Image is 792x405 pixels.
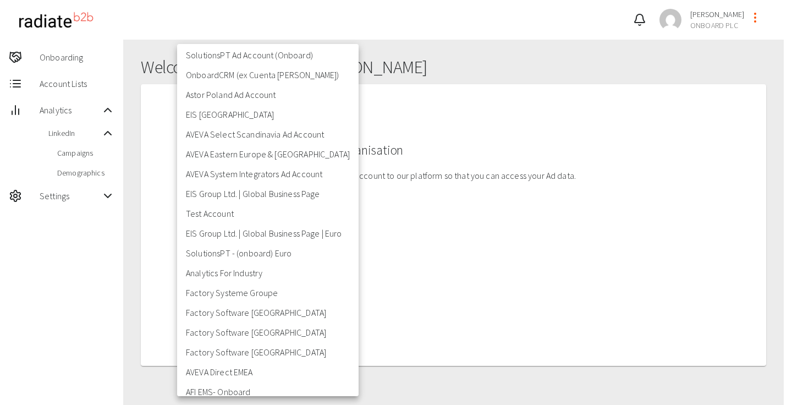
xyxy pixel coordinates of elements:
[177,263,359,283] li: Analytics For Industry
[177,243,359,263] li: SolutionsPT - (onboard) Euro
[177,303,359,322] li: Factory Software [GEOGRAPHIC_DATA]
[177,65,359,85] li: OnboardCRM (ex Cuenta [PERSON_NAME])
[177,164,359,184] li: AVEVA System Integrators Ad Account
[177,322,359,342] li: Factory Software [GEOGRAPHIC_DATA]
[177,124,359,144] li: AVEVA Select Scandinavia Ad Account
[177,362,359,382] li: AVEVA Direct EMEA
[177,45,359,65] li: SolutionsPT Ad Account (Onboard)
[177,382,359,402] li: AFI EMS- Onboard
[177,144,359,164] li: AVEVA Eastern Europe & [GEOGRAPHIC_DATA]
[177,283,359,303] li: Factory Systeme Groupe
[177,85,359,105] li: Astor Poland Ad Account
[177,204,359,223] li: Test Account
[177,223,359,243] li: EIS Group Ltd. | Global Business Page | Euro
[177,342,359,362] li: Factory Software [GEOGRAPHIC_DATA]
[177,105,359,124] li: EIS [GEOGRAPHIC_DATA]
[177,184,359,204] li: EIS Group Ltd. | Global Business Page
